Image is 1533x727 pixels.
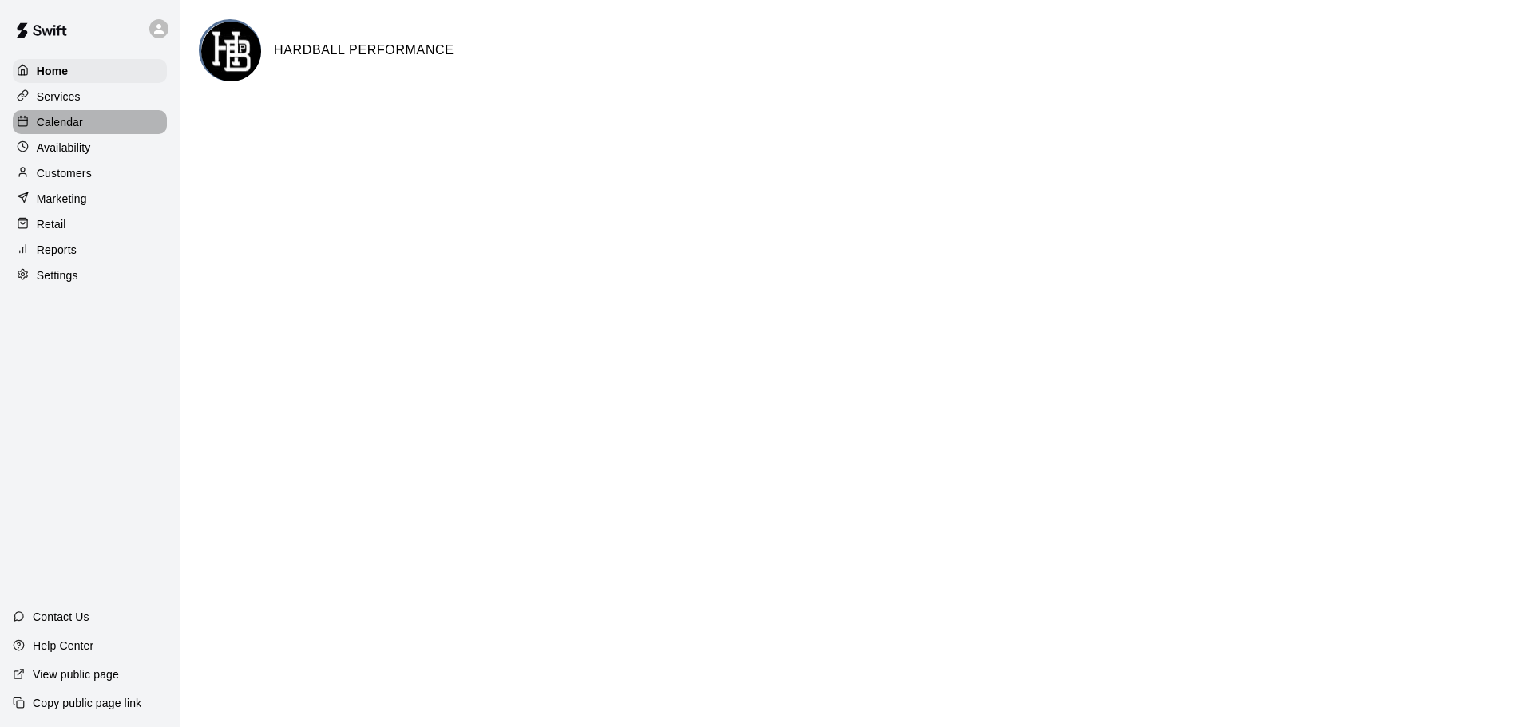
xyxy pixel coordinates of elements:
p: Customers [37,165,92,181]
a: Marketing [13,187,167,211]
p: Settings [37,267,78,283]
p: View public page [33,666,119,682]
p: Home [37,63,69,79]
p: Marketing [37,191,87,207]
p: Availability [37,140,91,156]
img: HARDBALL PERFORMANCE logo [201,22,261,81]
h6: HARDBALL PERFORMANCE [274,40,454,61]
p: Services [37,89,81,105]
a: Reports [13,238,167,262]
a: Home [13,59,167,83]
p: Retail [37,216,66,232]
p: Help Center [33,638,93,654]
p: Contact Us [33,609,89,625]
a: Settings [13,263,167,287]
p: Reports [37,242,77,258]
a: Customers [13,161,167,185]
a: Services [13,85,167,109]
a: Calendar [13,110,167,134]
p: Copy public page link [33,695,141,711]
a: Availability [13,136,167,160]
a: Retail [13,212,167,236]
p: Calendar [37,114,83,130]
